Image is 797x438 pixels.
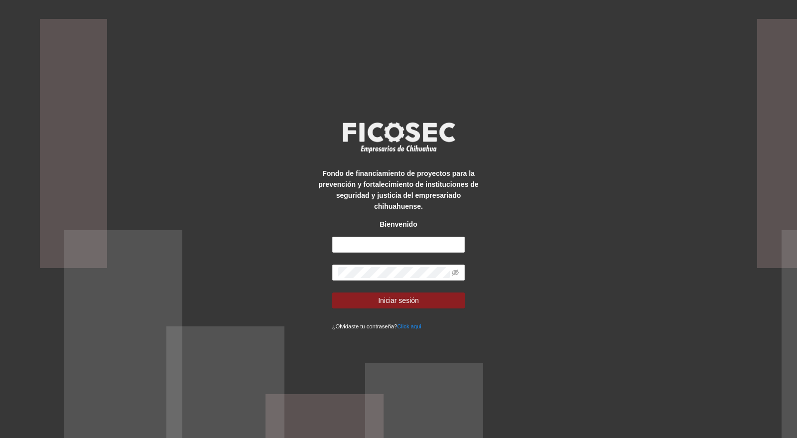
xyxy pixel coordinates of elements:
[397,323,421,329] a: Click aqui
[452,269,459,276] span: eye-invisible
[332,323,421,329] small: ¿Olvidaste tu contraseña?
[318,169,478,210] strong: Fondo de financiamiento de proyectos para la prevención y fortalecimiento de instituciones de seg...
[332,292,465,308] button: Iniciar sesión
[336,119,461,156] img: logo
[378,295,419,306] span: Iniciar sesión
[380,220,417,228] strong: Bienvenido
